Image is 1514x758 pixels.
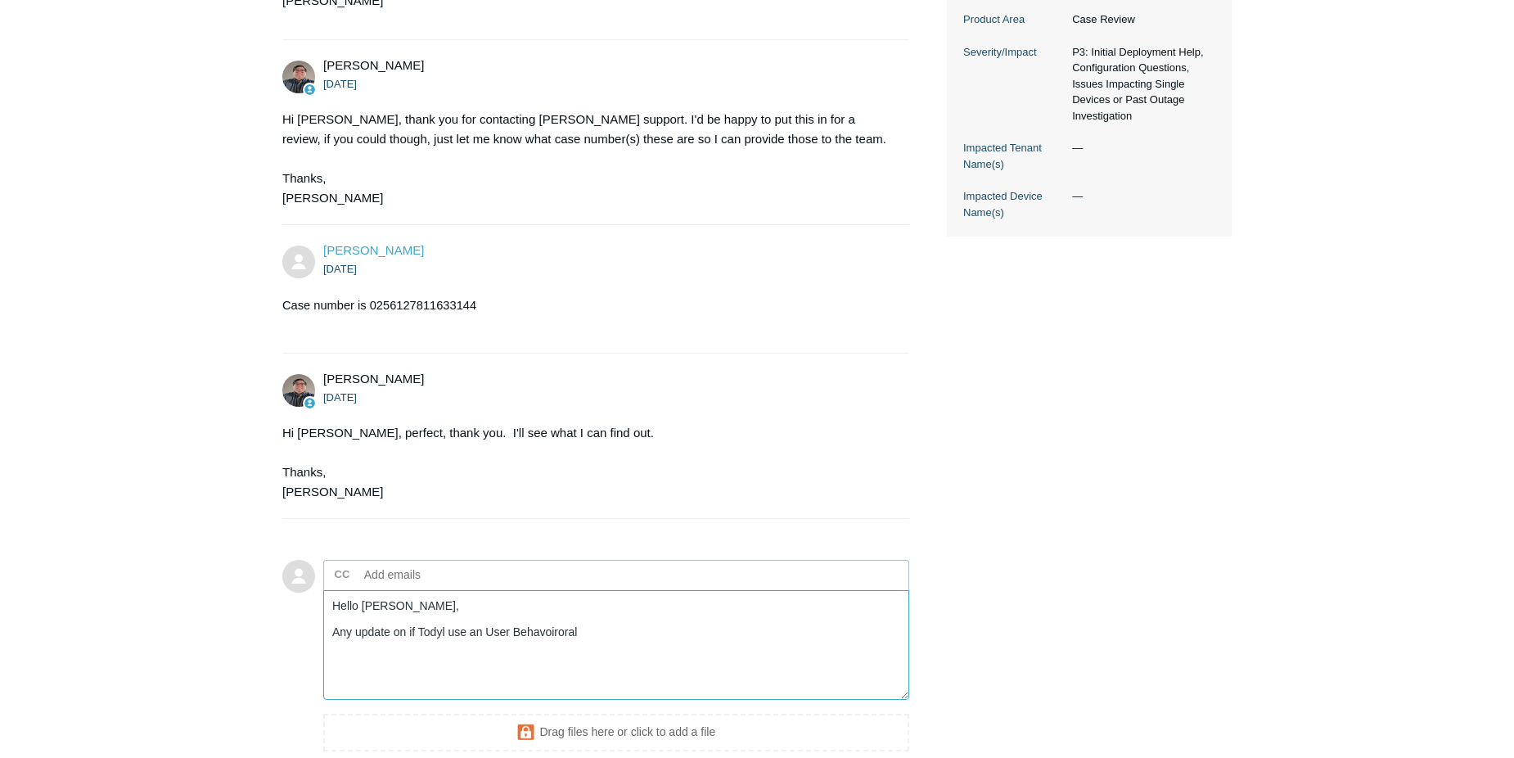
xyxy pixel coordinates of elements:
time: 08/14/2025, 13:03 [323,263,357,275]
dt: Impacted Tenant Name(s) [963,140,1064,172]
dt: Product Area [963,11,1064,28]
a: [PERSON_NAME] [323,243,424,257]
textarea: Add your reply [323,590,909,701]
dd: — [1064,140,1215,156]
div: Hi [PERSON_NAME], perfect, thank you. I'll see what I can find out. Thanks, [PERSON_NAME] [282,423,893,502]
dd: Case Review [1064,11,1215,28]
dt: Impacted Device Name(s) [963,188,1064,220]
span: Matt Robinson [323,372,424,386]
input: Add emails [358,562,534,587]
dt: Severity/Impact [963,44,1064,61]
time: 08/14/2025, 13:11 [323,391,357,404]
dd: — [1064,188,1215,205]
span: Case number is 0256127811633144 [282,299,476,312]
time: 08/14/2025, 12:56 [323,78,357,90]
label: CC [335,562,350,587]
span: Joshua Mitchell [323,243,424,257]
span: Matt Robinson [323,58,424,72]
dd: P3: Initial Deployment Help, Configuration Questions, Issues Impacting Single Devices or Past Out... [1064,44,1215,124]
div: Hi [PERSON_NAME], thank you for contacting [PERSON_NAME] support. I'd be happy to put this in for... [282,110,893,208]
